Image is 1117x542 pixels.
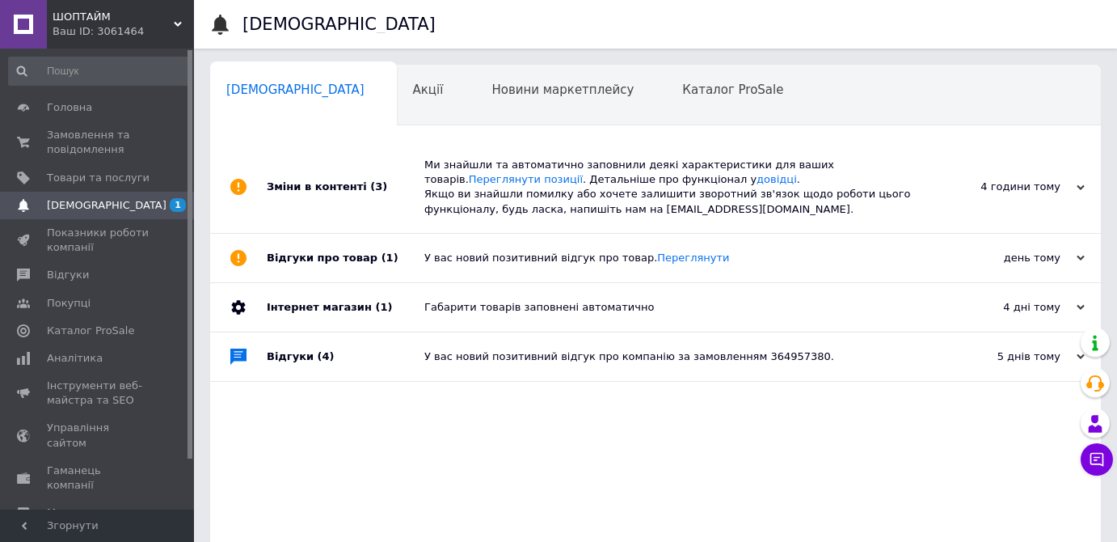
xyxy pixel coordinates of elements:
[923,251,1085,265] div: день тому
[47,296,91,311] span: Покупці
[424,349,923,364] div: У вас новий позитивний відгук про компанію за замовленням 364957380.
[47,128,150,157] span: Замовлення та повідомлення
[47,100,92,115] span: Головна
[53,24,194,39] div: Ваш ID: 3061464
[424,300,923,315] div: Габарити товарів заповнені автоматично
[424,251,923,265] div: У вас новий позитивний відгук про товар.
[381,252,398,264] span: (1)
[923,349,1085,364] div: 5 днів тому
[47,379,150,408] span: Інструменти веб-майстра та SEO
[47,421,150,450] span: Управління сайтом
[370,180,387,193] span: (3)
[170,198,186,212] span: 1
[47,464,150,493] span: Гаманець компанії
[267,234,424,282] div: Відгуки про товар
[491,83,634,97] span: Новини маркетплейсу
[923,300,1085,315] div: 4 дні тому
[375,301,392,313] span: (1)
[267,142,424,233] div: Зміни в контенті
[267,283,424,332] div: Інтернет магазин
[242,15,436,34] h1: [DEMOGRAPHIC_DATA]
[47,171,150,185] span: Товари та послуги
[413,83,444,97] span: Акції
[424,158,923,217] div: Ми знайшли та автоматично заповнили деякі характеристики для ваших товарів. . Детальніше про функ...
[923,180,1085,194] div: 4 години тому
[47,226,150,255] span: Показники роботи компанії
[682,83,783,97] span: Каталог ProSale
[657,252,729,264] a: Переглянути
[226,83,365,97] span: [DEMOGRAPHIC_DATA]
[8,57,191,86] input: Пошук
[1081,443,1113,476] button: Чат з покупцем
[318,350,335,362] span: (4)
[757,173,797,185] a: довідці
[47,351,103,366] span: Аналітика
[47,268,89,282] span: Відгуки
[53,10,174,24] span: ШОПТАЙМ
[47,198,166,213] span: [DEMOGRAPHIC_DATA]
[469,173,583,185] a: Переглянути позиції
[267,332,424,381] div: Відгуки
[47,324,134,338] span: Каталог ProSale
[47,506,88,520] span: Маркет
